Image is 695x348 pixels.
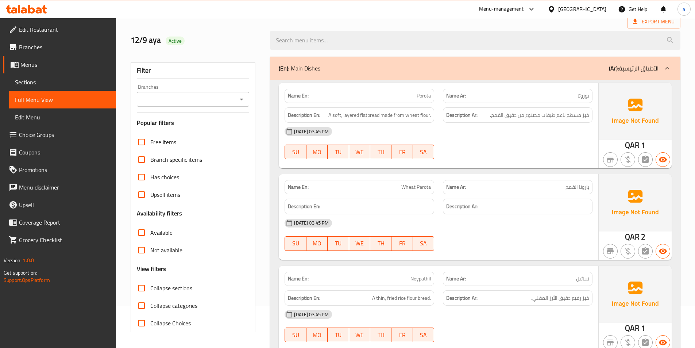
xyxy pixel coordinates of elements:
span: Edit Menu [15,113,110,122]
span: نيباثيل [576,275,589,283]
div: Filter [137,63,250,79]
a: Full Menu View [9,91,116,108]
span: TU [331,147,346,157]
strong: Description Ar: [446,111,478,120]
button: Purchased item [621,152,635,167]
strong: Description Ar: [446,294,478,303]
button: Not branch specific item [603,244,618,259]
div: [GEOGRAPHIC_DATA] [558,5,606,13]
a: Coupons [3,144,116,161]
button: TU [328,236,349,251]
span: TH [373,238,389,249]
span: a [683,5,685,13]
button: SA [413,236,434,251]
span: Full Menu View [15,95,110,104]
button: WE [349,145,370,159]
b: (En): [279,63,289,74]
span: خبز مسطح ناعم طبقات مصنوع من دقيق القمح. [490,111,589,120]
span: FR [394,147,410,157]
span: Upsell items [150,190,180,199]
span: Coverage Report [19,218,110,227]
button: MO [306,328,328,342]
a: Coverage Report [3,214,116,231]
span: Not available [150,246,182,255]
span: SU [288,238,303,249]
button: SU [285,145,306,159]
span: Promotions [19,165,110,174]
span: Active [166,38,185,45]
span: MO [309,238,325,249]
span: Available [150,228,173,237]
button: MO [306,236,328,251]
span: Menus [20,60,110,69]
button: SA [413,328,434,342]
span: SU [288,147,303,157]
span: Version: [4,256,22,265]
a: Support.OpsPlatform [4,275,50,285]
span: Get support on: [4,268,37,278]
span: SA [416,147,431,157]
strong: Description En: [288,111,320,120]
span: 1.0.0 [23,256,34,265]
span: Choice Groups [19,130,110,139]
button: TH [370,328,391,342]
button: WE [349,328,370,342]
span: باروتا القمح [565,183,589,191]
a: Menu disclaimer [3,179,116,196]
span: Sections [15,78,110,87]
span: MO [309,147,325,157]
b: (Ar): [609,63,619,74]
button: SA [413,145,434,159]
span: FR [394,330,410,340]
span: Coupons [19,148,110,157]
button: Available [656,244,670,259]
button: SU [285,236,306,251]
button: TU [328,328,349,342]
span: Has choices [150,173,179,181]
strong: Name En: [288,183,309,191]
strong: Name En: [288,275,309,283]
span: SU [288,330,303,340]
img: Ae5nvW7+0k+MAAAAAElFTkSuQmCC [599,83,672,140]
input: search [270,31,680,50]
span: Branches [19,43,110,51]
div: Active [166,37,185,45]
span: TU [331,238,346,249]
span: WE [352,330,367,340]
a: Branches [3,38,116,56]
button: SU [285,328,306,342]
strong: Name Ar: [446,92,466,100]
button: Open [236,94,247,104]
span: Collapse categories [150,301,197,310]
button: FR [391,328,413,342]
button: FR [391,236,413,251]
h3: Popular filters [137,119,250,127]
span: A thin, fried rice flour bread. [372,294,431,303]
span: 1 [641,138,645,152]
button: FR [391,145,413,159]
span: Collapse Choices [150,319,191,328]
a: Upsell [3,196,116,214]
a: Promotions [3,161,116,179]
button: MO [306,145,328,159]
button: TH [370,145,391,159]
a: Sections [9,73,116,91]
span: 2 [641,230,645,244]
span: MO [309,330,325,340]
strong: Name En: [288,92,309,100]
span: Porota [417,92,431,100]
button: Available [656,152,670,167]
span: بوروتا [578,92,589,100]
a: Menus [3,56,116,73]
button: TU [328,145,349,159]
span: QAR [625,138,640,152]
div: Menu-management [479,5,524,14]
span: Branch specific items [150,155,202,164]
h3: View filters [137,265,166,273]
span: Wheat Parota [401,183,431,191]
strong: Description En: [288,294,320,303]
button: TH [370,236,391,251]
span: WE [352,147,367,157]
span: خبز رفيع دقيق الأرز المقلي. [531,294,589,303]
strong: Name Ar: [446,183,466,191]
